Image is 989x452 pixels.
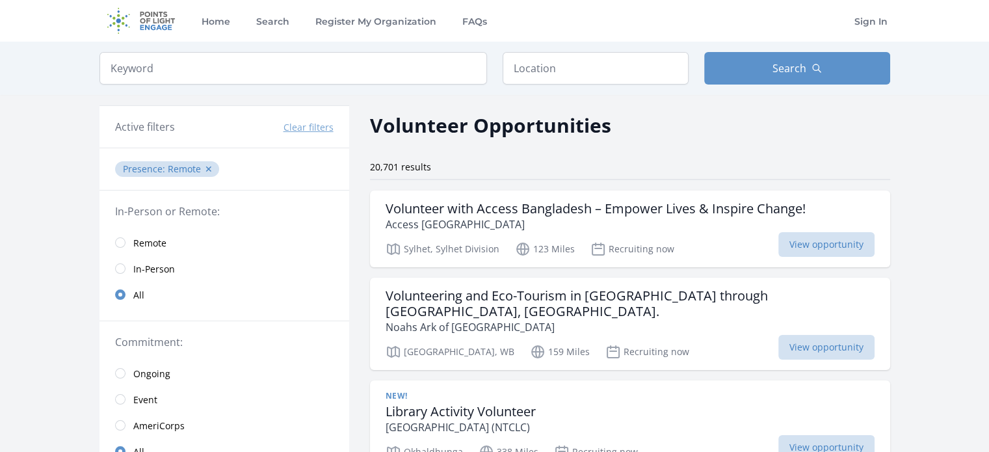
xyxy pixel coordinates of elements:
h3: Library Activity Volunteer [386,404,536,419]
input: Location [503,52,689,85]
span: 20,701 results [370,161,431,173]
span: View opportunity [778,232,875,257]
span: Search [772,60,806,76]
a: AmeriCorps [99,412,349,438]
h3: Active filters [115,119,175,135]
span: All [133,289,144,302]
p: Access [GEOGRAPHIC_DATA] [386,217,806,232]
p: 159 Miles [530,344,590,360]
span: Remote [133,237,166,250]
input: Keyword [99,52,487,85]
a: In-Person [99,256,349,282]
legend: In-Person or Remote: [115,204,334,219]
a: Event [99,386,349,412]
legend: Commitment: [115,334,334,350]
span: Presence : [123,163,168,175]
a: Volunteer with Access Bangladesh – Empower Lives & Inspire Change! Access [GEOGRAPHIC_DATA] Sylhe... [370,191,890,267]
span: New! [386,391,408,401]
p: 123 Miles [515,241,575,257]
button: ✕ [205,163,213,176]
span: Event [133,393,157,406]
button: Search [704,52,890,85]
a: All [99,282,349,308]
p: Recruiting now [605,344,689,360]
p: Recruiting now [590,241,674,257]
h2: Volunteer Opportunities [370,111,611,140]
p: [GEOGRAPHIC_DATA] (NTCLC) [386,419,536,435]
a: Remote [99,230,349,256]
h3: Volunteering and Eco-Tourism in [GEOGRAPHIC_DATA] through [GEOGRAPHIC_DATA], [GEOGRAPHIC_DATA]. [386,288,875,319]
h3: Volunteer with Access Bangladesh – Empower Lives & Inspire Change! [386,201,806,217]
p: [GEOGRAPHIC_DATA], WB [386,344,514,360]
button: Clear filters [284,121,334,134]
a: Volunteering and Eco-Tourism in [GEOGRAPHIC_DATA] through [GEOGRAPHIC_DATA], [GEOGRAPHIC_DATA]. N... [370,278,890,370]
p: Noahs Ark of [GEOGRAPHIC_DATA] [386,319,875,335]
span: AmeriCorps [133,419,185,432]
span: In-Person [133,263,175,276]
span: View opportunity [778,335,875,360]
span: Remote [168,163,201,175]
a: Ongoing [99,360,349,386]
span: Ongoing [133,367,170,380]
p: Sylhet, Sylhet Division [386,241,499,257]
